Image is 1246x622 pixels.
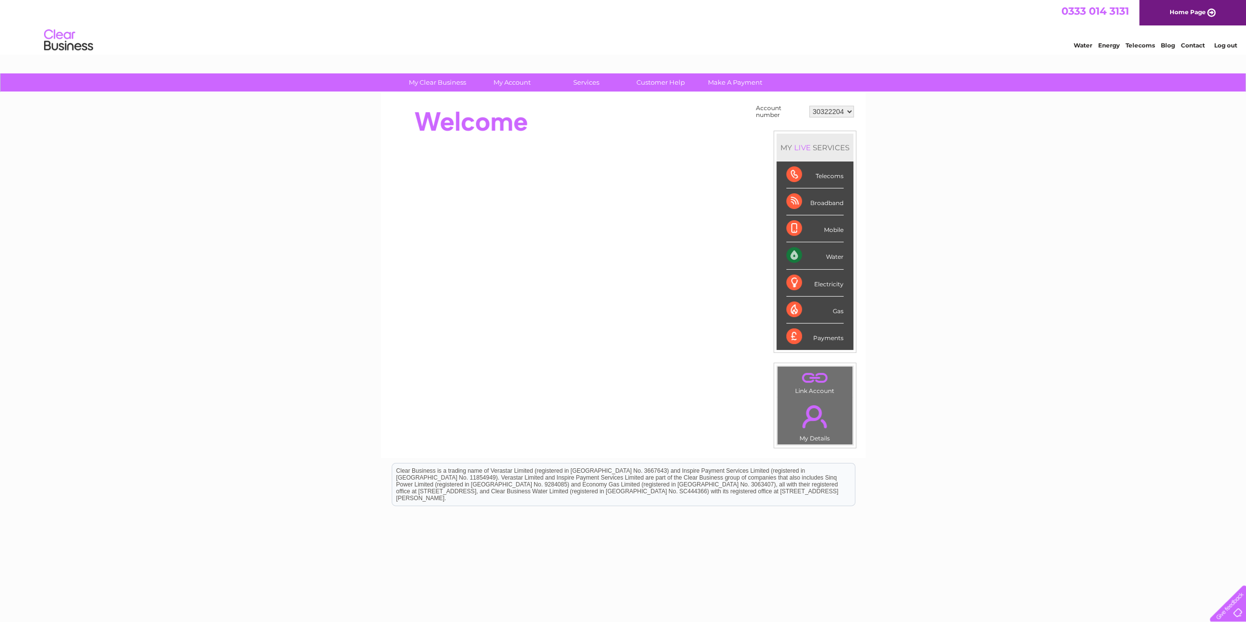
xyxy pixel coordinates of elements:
[777,397,853,445] td: My Details
[1126,42,1155,49] a: Telecoms
[471,73,552,92] a: My Account
[792,143,813,152] div: LIVE
[44,25,94,55] img: logo.png
[392,5,855,47] div: Clear Business is a trading name of Verastar Limited (registered in [GEOGRAPHIC_DATA] No. 3667643...
[1181,42,1205,49] a: Contact
[786,323,844,350] div: Payments
[1214,42,1237,49] a: Log out
[786,297,844,323] div: Gas
[1161,42,1175,49] a: Blog
[777,366,853,397] td: Link Account
[786,242,844,269] div: Water
[620,73,701,92] a: Customer Help
[780,399,850,434] a: .
[753,102,807,121] td: Account number
[786,215,844,242] div: Mobile
[1098,42,1120,49] a: Energy
[1074,42,1092,49] a: Water
[397,73,478,92] a: My Clear Business
[780,369,850,386] a: .
[695,73,776,92] a: Make A Payment
[786,270,844,297] div: Electricity
[786,188,844,215] div: Broadband
[786,161,844,188] div: Telecoms
[546,73,627,92] a: Services
[776,134,853,161] div: MY SERVICES
[1061,5,1129,17] a: 0333 014 3131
